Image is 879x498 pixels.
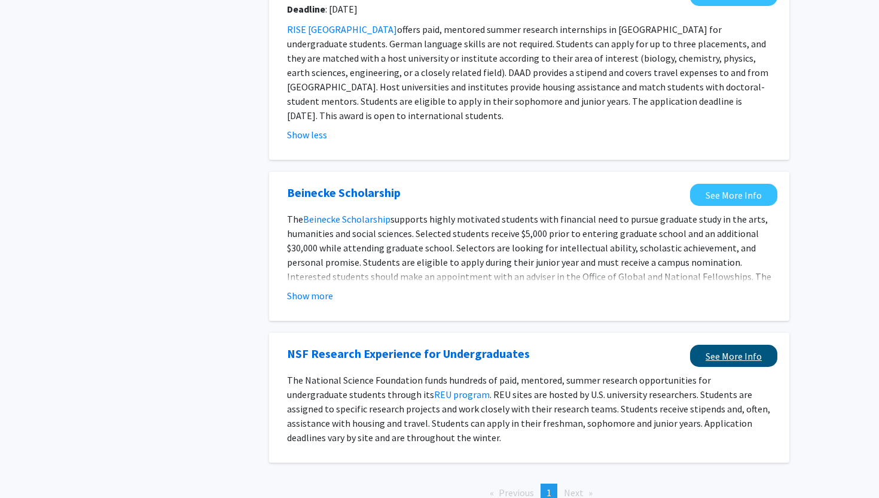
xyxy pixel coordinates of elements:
[434,388,490,400] a: REU program
[9,444,51,489] iframe: Chat
[690,184,777,206] a: Opens in a new tab
[287,127,327,142] button: Show less
[287,374,711,400] span: The National Science Foundation funds hundreds of paid, mentored, summer research opportunities f...
[287,345,530,363] a: Opens in a new tab
[287,213,303,225] span: The
[287,23,768,122] span: offers paid, mentored summer research internships in [GEOGRAPHIC_DATA] for undergraduate students...
[287,3,325,15] b: Deadline
[287,184,401,202] a: Opens in a new tab
[287,23,397,35] a: RISE [GEOGRAPHIC_DATA]
[690,345,777,367] a: Opens in a new tab
[303,213,390,225] a: Beinecke Scholarship
[287,2,684,16] span: : [DATE]
[287,213,771,297] span: supports highly motivated students with financial need to pursue graduate study in the arts, huma...
[287,289,333,303] button: Show more
[287,388,770,444] span: . REU sites are hosted by U.S. university researchers. Students are assigned to specific research...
